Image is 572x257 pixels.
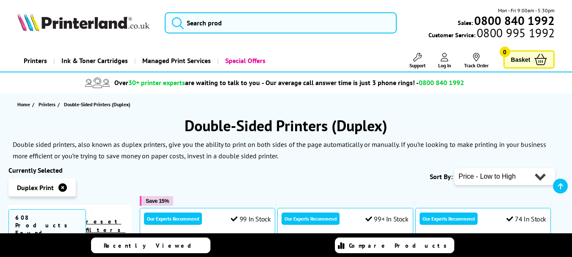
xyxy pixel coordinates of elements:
a: Support [409,53,426,69]
a: Managed Print Services [134,50,217,72]
h1: Double-Sided Printers (Duplex) [8,116,564,135]
button: Save 15% [140,196,173,206]
div: Our Experts Recommend [144,213,202,225]
span: Printers [39,100,55,109]
span: Basket [511,54,531,65]
span: Mon - Fri 9:00am - 5:30pm [498,6,555,14]
a: Printers [17,50,53,72]
b: 0800 840 1992 [474,13,555,28]
span: Over are waiting to talk to you [114,78,260,87]
span: Recently Viewed [104,242,200,249]
div: 74 In Stock [506,215,546,223]
div: 99 In Stock [231,215,271,223]
input: Search prod [165,12,397,33]
a: reset filters [86,218,125,234]
span: Customer Service: [428,29,555,39]
span: 30+ printer experts [128,78,185,87]
span: Log In [438,62,451,69]
span: Sales: [458,19,473,27]
img: Printerland Logo [17,13,149,31]
a: Home [17,100,32,109]
p: Double sided printers, also known as duplex printers, give you the ability to print on both sides... [13,140,546,160]
a: Printers [39,100,58,109]
span: Compare Products [349,242,451,249]
span: Duplex Print [17,183,54,192]
span: Save 15% [146,198,169,204]
a: Recently Viewed [91,238,210,253]
div: Currently Selected [8,166,131,174]
span: Ink & Toner Cartridges [61,50,128,72]
span: 608 Products Found [8,209,86,241]
div: Our Experts Recommend [420,213,478,225]
a: Ink & Toner Cartridges [53,50,134,72]
span: Sort By: [430,172,453,181]
div: 99+ In Stock [365,215,409,223]
a: Printerland Logo [17,13,155,33]
a: Log In [438,53,451,69]
a: Basket 0 [503,50,555,69]
span: - Our average call answer time is just 3 phone rings! - [262,78,464,87]
a: 0800 840 1992 [473,17,555,25]
span: Double-Sided Printers (Duplex) [64,101,130,108]
a: Special Offers [217,50,272,72]
span: 0800 995 1992 [475,29,555,37]
span: Support [409,62,426,69]
a: Track Order [464,53,489,69]
a: Compare Products [335,238,454,253]
div: Our Experts Recommend [282,213,340,225]
span: 0 [500,47,510,57]
span: 0800 840 1992 [419,78,464,87]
